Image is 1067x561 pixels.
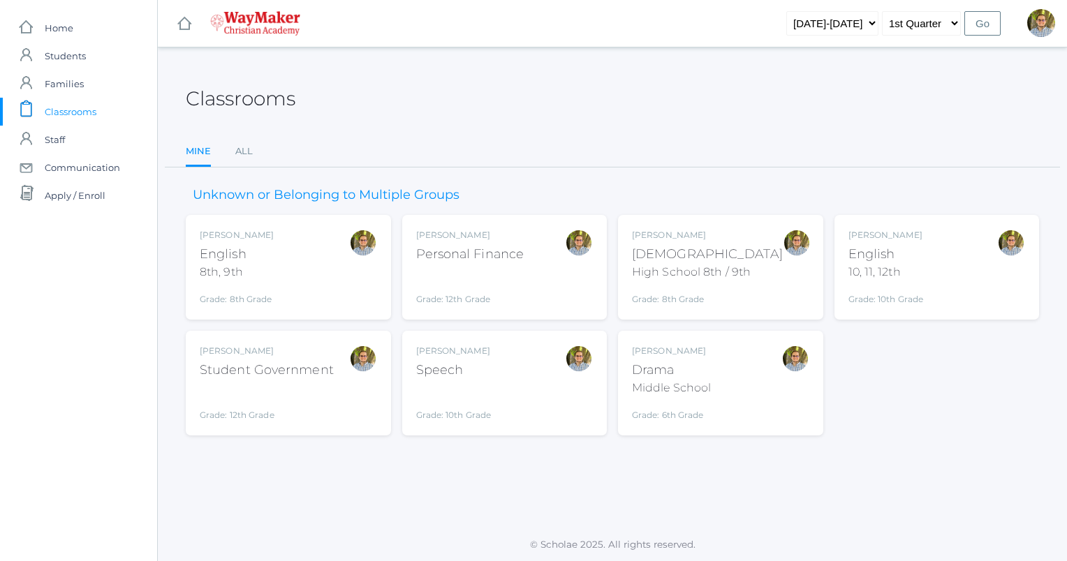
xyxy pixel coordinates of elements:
div: Kylen Braileanu [349,345,377,373]
div: Speech [416,361,492,380]
span: Apply / Enroll [45,181,105,209]
h2: Classrooms [186,88,295,110]
div: Grade: 6th Grade [632,402,711,421]
p: © Scholae 2025. All rights reserved. [158,537,1067,551]
span: Classrooms [45,98,96,126]
div: English [200,245,274,264]
input: Go [964,11,1001,36]
a: Mine [186,137,211,167]
div: [PERSON_NAME] [848,229,924,241]
div: Grade: 8th Grade [632,286,783,306]
div: Grade: 10th Grade [848,286,924,306]
div: [PERSON_NAME] [200,345,334,357]
div: Grade: 12th Grade [200,385,334,421]
div: Kylen Braileanu [781,345,809,373]
div: [PERSON_NAME] [416,229,524,241]
div: Kylen Braileanu [349,229,377,257]
div: [PERSON_NAME] [200,229,274,241]
span: Home [45,14,73,42]
span: Families [45,70,84,98]
div: Middle School [632,380,711,396]
img: 4_waymaker-logo-stack-white.png [210,11,300,36]
h3: Unknown or Belonging to Multiple Groups [186,188,466,202]
div: Drama [632,361,711,380]
div: Kylen Braileanu [565,229,593,257]
span: Communication [45,154,120,181]
div: [PERSON_NAME] [632,229,783,241]
div: Grade: 10th Grade [416,385,492,421]
span: Students [45,42,86,70]
div: English [848,245,924,264]
div: Kylen Braileanu [1027,9,1055,37]
div: [PERSON_NAME] [632,345,711,357]
div: 10, 11, 12th [848,264,924,280]
span: Staff [45,126,65,154]
div: High School 8th / 9th [632,264,783,280]
div: 8th, 9th [200,264,274,280]
div: Kylen Braileanu [783,229,811,257]
div: [DEMOGRAPHIC_DATA] [632,245,783,264]
div: Grade: 8th Grade [200,286,274,306]
div: Kylen Braileanu [997,229,1025,257]
a: All [235,137,253,165]
div: Grade: 12th Grade [416,269,524,306]
div: Personal Finance [416,245,524,264]
div: [PERSON_NAME] [416,345,492,357]
div: Student Government [200,361,334,380]
div: Kylen Braileanu [565,345,593,373]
